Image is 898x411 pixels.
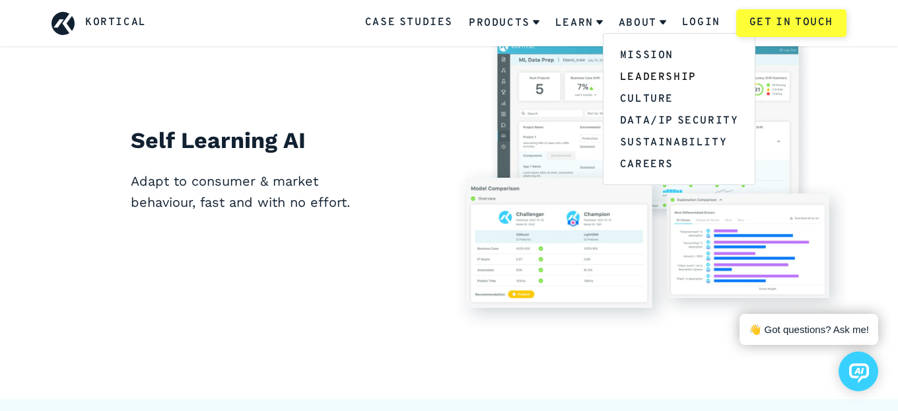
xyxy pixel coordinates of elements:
a: Get in touch [736,9,846,37]
h2: Self Learning AI [131,124,369,157]
a: Culture [604,87,755,109]
a: Sustainability [604,131,755,153]
a: Learn [555,6,603,40]
a: Careers [604,153,755,174]
a: Mission [604,44,755,65]
a: Kortical [85,15,147,32]
a: About [619,6,666,40]
a: Products [469,6,539,40]
p: Adapt to consumer & market behaviour, fast and with no effort. [131,170,369,213]
a: Login [682,15,720,32]
a: Data/IP Security [604,109,755,131]
img: Self Learning AI [449,11,846,336]
a: Leadership [604,65,755,87]
a: Case Studies [365,15,453,32]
